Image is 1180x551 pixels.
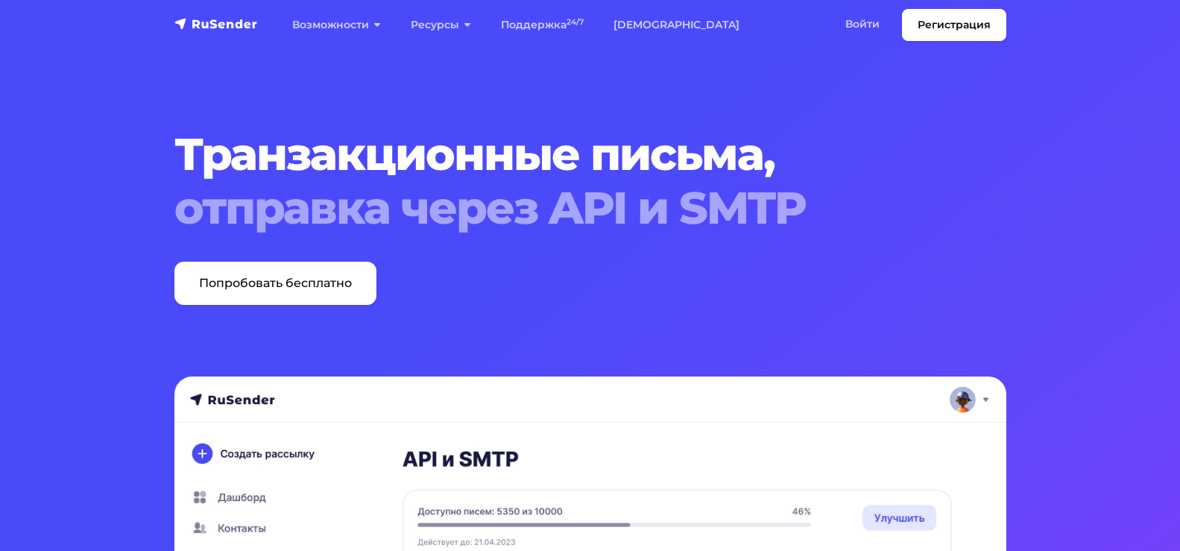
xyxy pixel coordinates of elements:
span: отправка через API и SMTP [174,181,936,235]
a: Ресурсы [396,10,486,40]
img: RuSender [174,16,258,31]
a: Войти [830,9,895,40]
a: Поддержка24/7 [486,10,599,40]
h1: Транзакционные письма, [174,127,936,235]
a: Попробовать бесплатно [174,262,376,305]
a: [DEMOGRAPHIC_DATA] [599,10,754,40]
a: Возможности [277,10,396,40]
sup: 24/7 [567,17,584,27]
a: Регистрация [902,9,1006,41]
